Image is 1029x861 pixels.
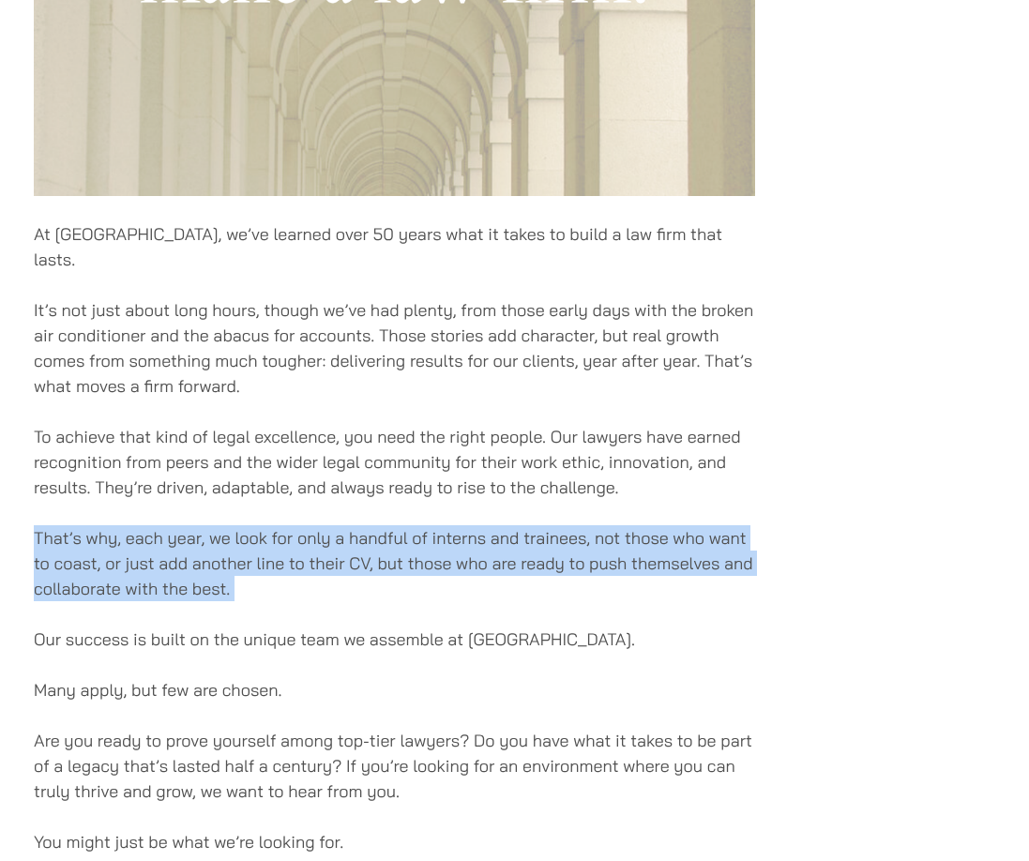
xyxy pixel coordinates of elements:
[34,728,755,804] p: Are you ready to prove yourself among top-tier lawyers? Do you have what it takes to be part of a...
[34,297,755,399] p: It’s not just about long hours, though we’ve had plenty, from those early days with the broken ai...
[34,627,755,652] p: Our success is built on the unique team we assemble at [GEOGRAPHIC_DATA].
[34,221,755,272] p: At [GEOGRAPHIC_DATA], we’ve learned over 50 years what it takes to build a law firm that lasts.
[34,424,755,500] p: To achieve that kind of legal excellence, you need the right people. Our lawyers have earned reco...
[34,829,755,854] p: You might just be what we’re looking for.
[34,525,755,601] p: That’s why, each year, we look for only a handful of interns and trainees, not those who want to ...
[34,677,755,702] p: Many apply, but few are chosen.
